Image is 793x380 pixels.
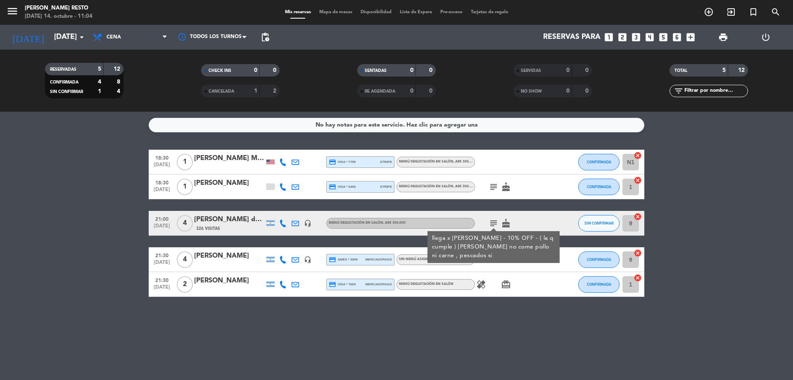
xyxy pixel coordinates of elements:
strong: 0 [273,67,278,73]
div: [DATE] 14. octubre - 11:04 [25,12,93,21]
span: CONFIRMADA [50,80,78,84]
button: menu [6,5,19,20]
i: looks_one [603,32,614,43]
span: Menú degustación en salón [329,221,406,225]
strong: 0 [410,88,413,94]
strong: 8 [117,79,122,85]
span: Pre-acceso [436,10,467,14]
span: CONFIRMADA [587,282,611,287]
span: Menú degustación en salón [399,160,476,163]
span: RESERVADAS [50,67,76,72]
span: RE AGENDADA [365,89,395,93]
span: Tarjetas de regalo [467,10,513,14]
span: [DATE] [152,187,172,196]
i: [DATE] [6,28,50,46]
span: visa * 7759 [329,158,356,166]
span: 4 [177,215,193,232]
i: cancel [634,249,642,257]
span: Sin menú asignado [399,258,436,261]
i: subject [489,218,499,228]
i: healing [476,280,486,289]
i: arrow_drop_down [77,32,87,42]
i: looks_5 [658,32,669,43]
span: SIN CONFIRMAR [50,90,83,94]
strong: 0 [566,67,570,73]
span: 18:30 [152,153,172,162]
div: No hay notas para este servicio. Haz clic para agregar una [316,120,478,130]
div: [PERSON_NAME] [194,251,264,261]
i: cake [501,218,511,228]
strong: 0 [585,67,590,73]
strong: 0 [566,88,570,94]
i: power_settings_new [761,32,771,42]
i: cake [501,182,511,192]
span: print [718,32,728,42]
i: menu [6,5,19,17]
span: mercadopago [366,257,392,262]
i: turned_in_not [748,7,758,17]
i: credit_card [329,281,336,288]
i: cancel [634,274,642,282]
div: llega x [PERSON_NAME] - 10% OFF - ( la q cumple ) [PERSON_NAME] no come pollo ni carne , pescados si [432,234,556,260]
span: , ARS 300.000 [453,160,476,163]
span: 21:00 [152,214,172,223]
i: card_giftcard [501,280,511,289]
strong: 1 [254,88,257,94]
strong: 0 [410,67,413,73]
div: [PERSON_NAME] [194,178,264,189]
strong: 4 [117,88,122,94]
span: TOTAL [674,69,687,73]
button: CONFIRMADA [578,251,620,268]
span: 18:30 [152,177,172,187]
span: , ARS 300.000 [453,185,476,188]
i: credit_card [329,158,336,166]
div: [PERSON_NAME] Resto [25,4,93,12]
span: 21:30 [152,275,172,284]
strong: 5 [722,67,726,73]
strong: 1 [98,88,101,94]
i: exit_to_app [726,7,736,17]
input: Filtrar por nombre... [684,86,748,96]
div: LOG OUT [744,25,787,50]
span: CONFIRMADA [587,160,611,164]
i: headset_mic [304,256,311,263]
div: [PERSON_NAME] Me doza [194,153,264,164]
span: NO SHOW [521,89,542,93]
button: CONFIRMADA [578,154,620,170]
i: subject [489,182,499,192]
span: SENTADAS [365,69,387,73]
i: cancel [634,176,642,184]
div: [PERSON_NAME] [194,275,264,286]
span: CONFIRMADA [587,184,611,189]
span: Menú degustación en salón [399,185,476,188]
span: amex * 2009 [329,256,358,263]
span: [DATE] [152,223,172,233]
span: CHECK INS [209,69,231,73]
span: 1 [177,154,193,170]
strong: 12 [114,66,122,72]
span: [DATE] [152,162,172,172]
i: add_circle_outline [704,7,714,17]
span: Lista de Espera [396,10,436,14]
i: headset_mic [304,220,311,227]
span: Disponibilidad [356,10,396,14]
span: pending_actions [260,32,270,42]
span: , ARS 300.000 [383,221,406,225]
strong: 0 [429,67,434,73]
span: Menú degustación en salón [399,282,453,286]
i: credit_card [329,183,336,191]
span: Mapa de mesas [315,10,356,14]
strong: 5 [98,66,101,72]
span: stripe [380,159,392,165]
span: mercadopago [366,282,392,287]
i: filter_list [674,86,684,96]
i: cancel [634,151,642,160]
i: looks_two [617,32,628,43]
span: stripe [380,184,392,189]
span: 1 [177,179,193,195]
strong: 4 [98,79,101,85]
button: CONFIRMADA [578,276,620,293]
span: 21:30 [152,250,172,260]
strong: 0 [254,67,257,73]
span: visa * 6406 [329,183,356,191]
